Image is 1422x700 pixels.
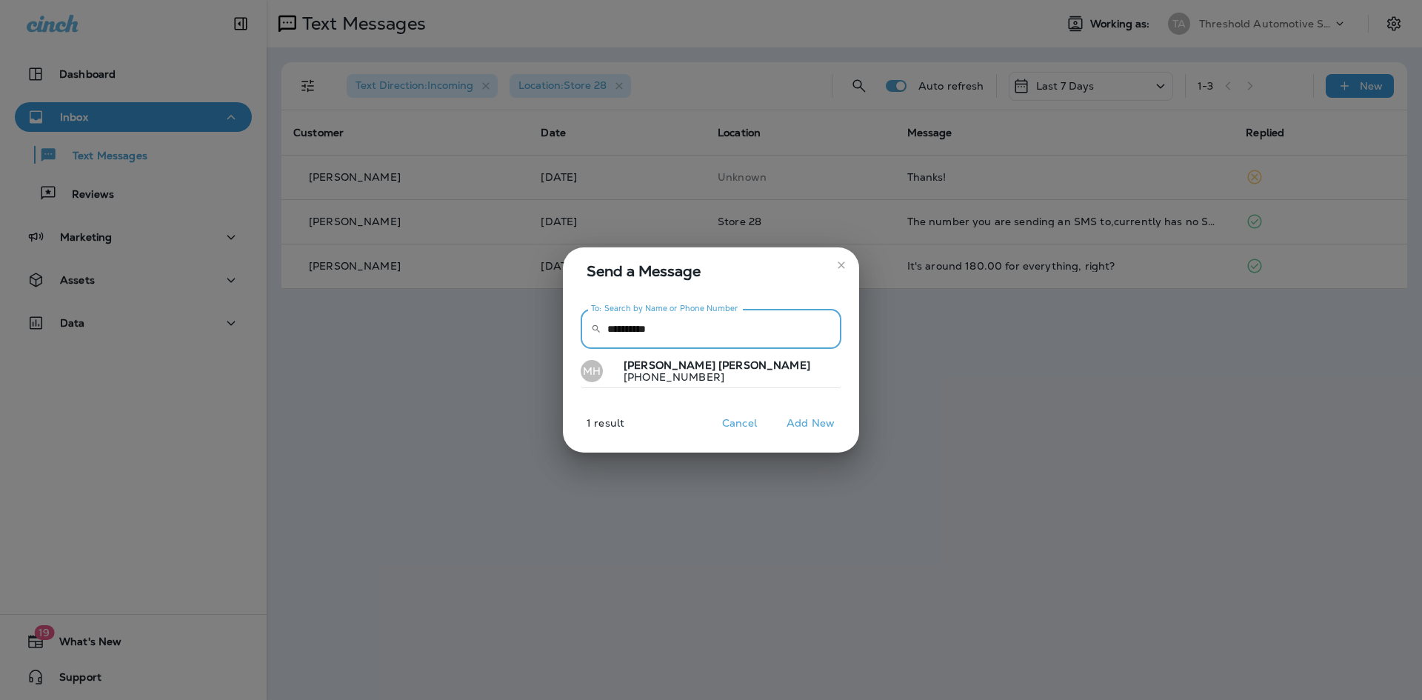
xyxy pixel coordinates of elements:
button: MH[PERSON_NAME] [PERSON_NAME][PHONE_NUMBER] [581,355,841,389]
p: [PHONE_NUMBER] [612,371,810,383]
button: close [829,253,853,277]
span: [PERSON_NAME] [718,359,810,372]
button: Add New [779,412,842,435]
label: To: Search by Name or Phone Number [591,303,738,314]
button: Cancel [712,412,767,435]
span: [PERSON_NAME] [624,359,715,372]
span: Send a Message [587,259,841,283]
div: MH [581,360,603,382]
p: 1 result [557,417,624,441]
